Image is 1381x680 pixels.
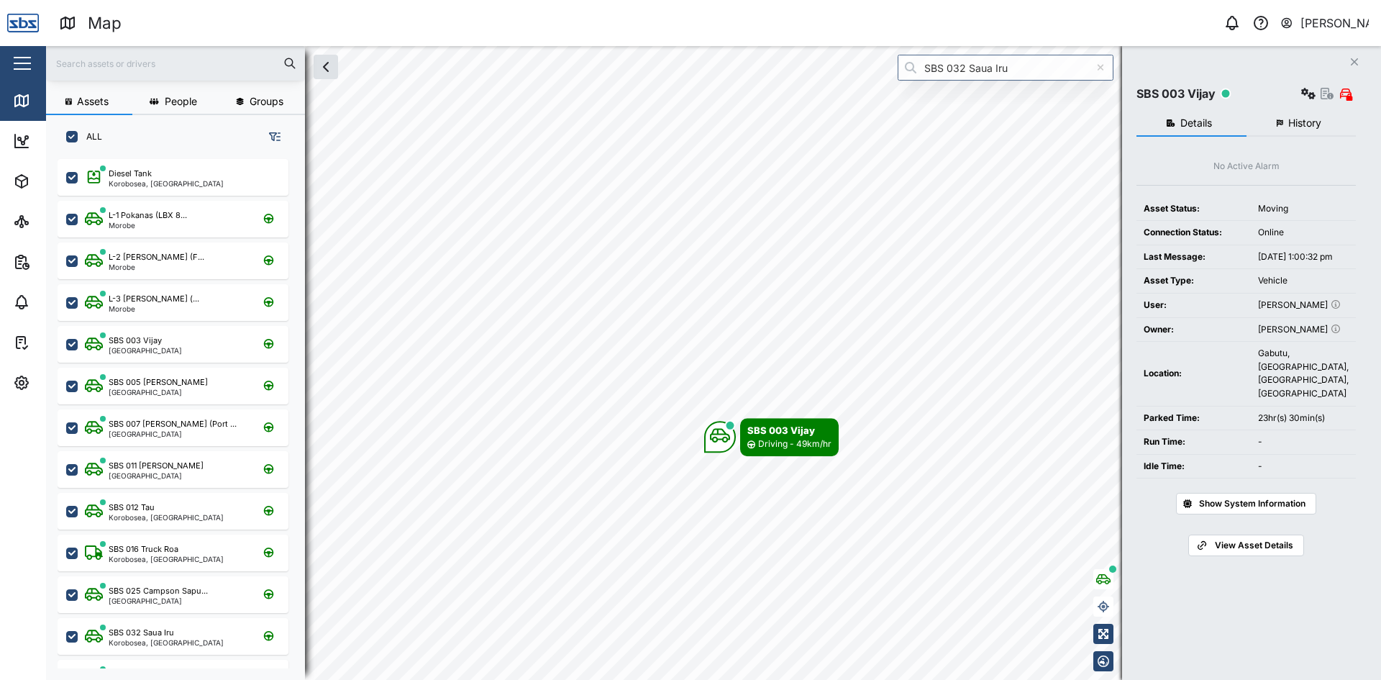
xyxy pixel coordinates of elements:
div: [GEOGRAPHIC_DATA] [109,389,208,396]
div: Map [37,93,70,109]
div: L-1 Pokanas (LBX 8... [109,209,187,222]
div: [GEOGRAPHIC_DATA] [109,597,208,604]
div: SBS 025 Campson Sapu... [109,585,208,597]
div: Driving - 49km/hr [758,438,831,451]
div: - [1258,460,1349,473]
canvas: Map [46,46,1381,680]
div: Online [1258,226,1349,240]
div: [DATE] 1:00:32 pm [1258,250,1349,264]
div: Tasks [37,335,77,350]
div: Sites [37,214,72,230]
div: [PERSON_NAME] [1258,299,1349,312]
div: Idle Time: [1144,460,1244,473]
div: Owner: [1144,323,1244,337]
div: [GEOGRAPHIC_DATA] [109,430,237,438]
span: Groups [250,96,283,106]
div: SBS 016 Truck Roa [109,543,178,556]
div: No Active Alarm [1213,160,1280,173]
div: SBS 003 Vijay [747,423,831,438]
label: ALL [78,131,102,142]
div: Location: [1144,367,1244,381]
div: - [1258,435,1349,449]
div: Gabutu, [GEOGRAPHIC_DATA], [GEOGRAPHIC_DATA], [GEOGRAPHIC_DATA] [1258,347,1349,400]
img: Main Logo [7,7,39,39]
div: Asset Status: [1144,202,1244,216]
div: Connection Status: [1144,226,1244,240]
div: Korobosea, [GEOGRAPHIC_DATA] [109,556,224,563]
div: grid [58,154,304,668]
div: Morobe [109,222,187,229]
div: Diesel Tank [109,168,152,180]
div: [GEOGRAPHIC_DATA] [109,472,204,479]
div: Assets [37,173,82,189]
div: L-2 [PERSON_NAME] (F... [109,251,204,263]
div: 23hr(s) 30min(s) [1258,412,1349,425]
div: Dashboard [37,133,102,149]
div: Alarms [37,294,82,310]
div: Parked Time: [1144,412,1244,425]
span: View Asset Details [1215,535,1293,556]
button: [PERSON_NAME] [1280,13,1369,33]
div: [PERSON_NAME] [1258,323,1349,337]
div: Morobe [109,305,199,312]
span: Assets [77,96,109,106]
div: Moving [1258,202,1349,216]
div: SBS 003 Vijay [1136,85,1216,103]
div: Map marker [704,418,839,456]
span: People [165,96,197,106]
div: SBS 005 [PERSON_NAME] [109,376,208,389]
div: Settings [37,375,88,391]
div: Morobe [109,263,204,271]
button: Show System Information [1176,493,1316,514]
div: SBS 032 Saua Iru [109,627,174,639]
div: [GEOGRAPHIC_DATA] [109,347,182,354]
div: SBS 012 Tau [109,502,155,514]
div: SBS 007 [PERSON_NAME] (Port ... [109,418,237,430]
span: Details [1180,118,1212,128]
div: User: [1144,299,1244,312]
span: History [1288,118,1321,128]
div: SBS 011 [PERSON_NAME] [109,460,204,472]
div: Asset Type: [1144,274,1244,288]
input: Search by People, Asset, Geozone or Place [898,55,1113,81]
div: Korobosea, [GEOGRAPHIC_DATA] [109,514,224,521]
div: Last Message: [1144,250,1244,264]
span: Show System Information [1199,494,1305,514]
div: Korobosea, [GEOGRAPHIC_DATA] [109,639,224,646]
div: Reports [37,254,86,270]
div: SBS 003 Vijay [109,335,162,347]
div: Run Time: [1144,435,1244,449]
a: View Asset Details [1188,535,1303,556]
div: Korobosea, [GEOGRAPHIC_DATA] [109,180,224,187]
input: Search assets or drivers [55,53,296,74]
div: [PERSON_NAME] [1300,14,1369,32]
div: L-3 [PERSON_NAME] (... [109,293,199,305]
div: Vehicle [1258,274,1349,288]
div: Map [88,11,122,36]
